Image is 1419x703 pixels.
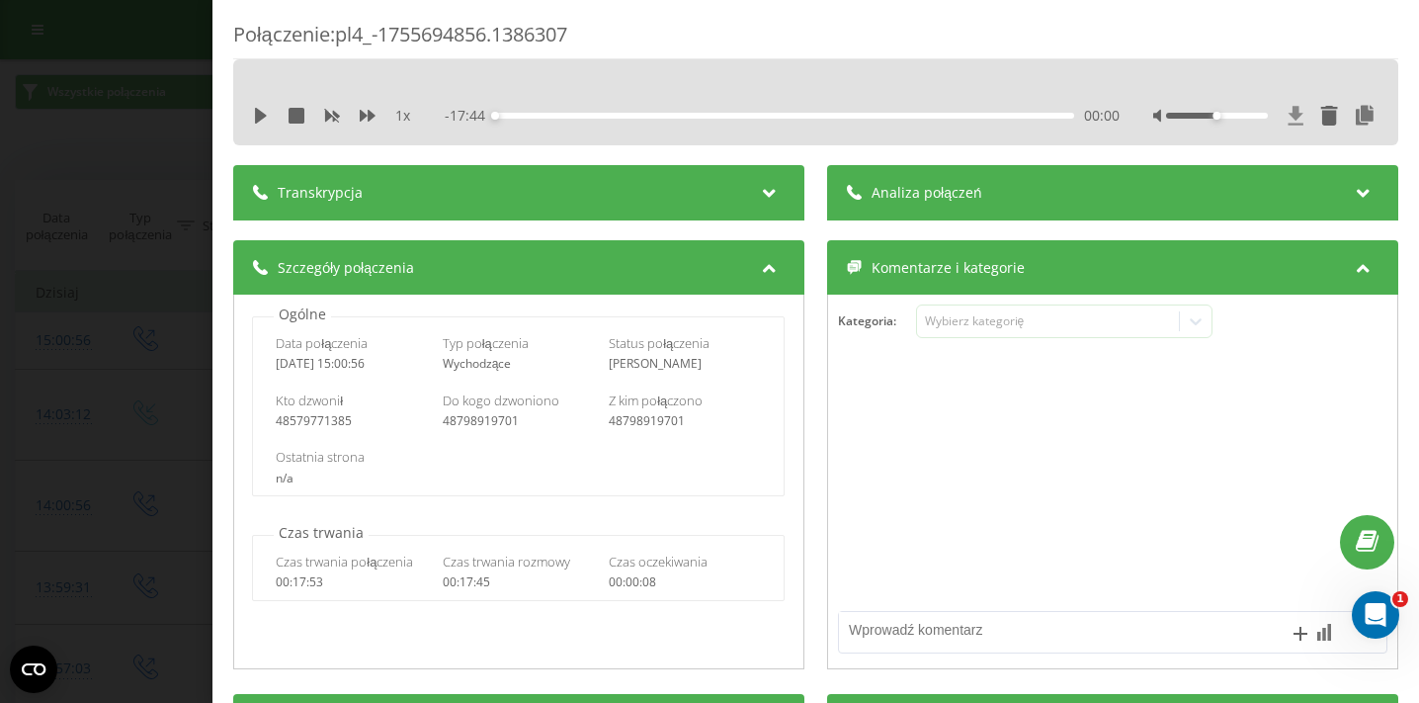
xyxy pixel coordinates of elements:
[443,575,595,589] div: 00:17:45
[443,392,559,409] span: Do kogo dzwoniono
[233,21,1398,59] div: Połączenie : pl4_-1755694856.1386307
[610,575,762,589] div: 00:00:08
[610,355,703,372] span: [PERSON_NAME]
[278,258,414,278] span: Szczegóły połączenia
[925,313,1172,329] div: Wybierz kategorię
[1352,591,1399,639] iframe: Intercom live chat
[1213,112,1221,120] div: Accessibility label
[873,183,983,203] span: Analiza połączeń
[1392,591,1408,607] span: 1
[395,106,410,126] span: 1 x
[610,414,762,428] div: 48798919701
[443,355,512,372] span: Wychodzące
[277,334,369,352] span: Data połączenia
[277,553,414,571] span: Czas trwania połączenia
[610,334,710,352] span: Status połączenia
[610,553,709,571] span: Czas oczekiwania
[443,553,570,571] span: Czas trwania rozmowy
[277,448,366,466] span: Ostatnia strona
[445,106,495,126] span: - 17:44
[274,523,369,543] p: Czas trwania
[277,472,762,485] div: n/a
[873,258,1026,278] span: Komentarze i kategorie
[277,575,429,589] div: 00:17:53
[274,305,331,324] p: Ogólne
[1084,106,1120,126] span: 00:00
[10,646,57,693] button: Open CMP widget
[277,392,344,409] span: Kto dzwonił
[491,112,499,120] div: Accessibility label
[277,414,429,428] div: 48579771385
[610,392,704,409] span: Z kim połączono
[443,414,595,428] div: 48798919701
[278,183,363,203] span: Transkrypcja
[443,334,529,352] span: Typ połączenia
[277,357,429,371] div: [DATE] 15:00:56
[839,314,917,328] h4: Kategoria :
